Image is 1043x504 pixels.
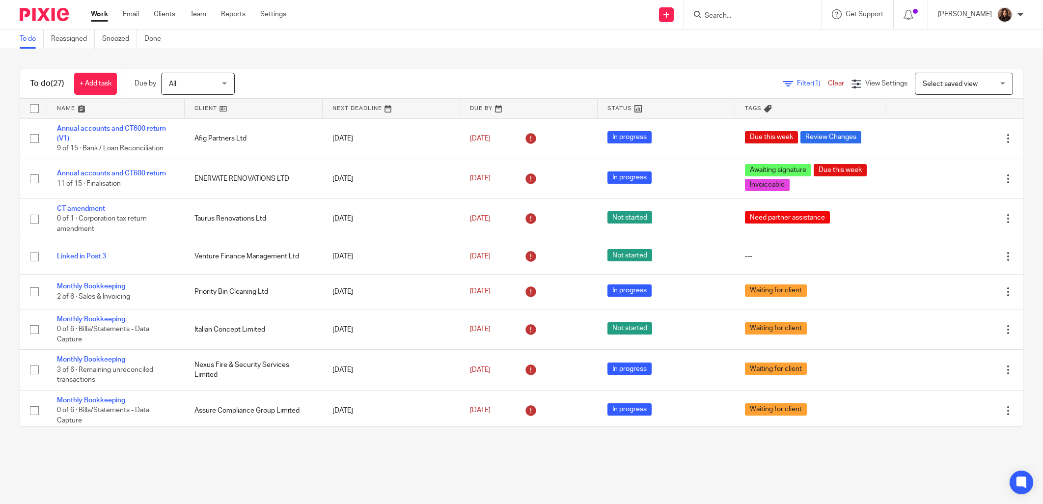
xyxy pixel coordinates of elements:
td: Afig Partners Ltd [185,118,322,159]
span: Invoiceable [745,179,790,191]
td: Venture Finance Management Ltd [185,239,322,274]
a: To do [20,29,44,49]
a: Snoozed [102,29,137,49]
a: Monthly Bookkeeping [57,316,125,323]
span: [DATE] [470,175,491,182]
span: Due this week [814,164,867,176]
td: ENERVATE RENOVATIONS LTD [185,159,322,198]
a: Linked in Post 3 [57,253,106,260]
span: (27) [51,80,64,87]
div: --- [745,252,875,261]
a: Done [144,29,168,49]
span: Filter [797,80,828,87]
td: [DATE] [323,309,460,350]
td: [DATE] [323,274,460,309]
p: Due by [135,79,156,88]
td: Italian Concept Limited [185,309,322,350]
p: [PERSON_NAME] [938,9,992,19]
span: [DATE] [470,215,491,222]
span: In progress [607,363,652,375]
td: Taurus Renovations Ltd [185,198,322,239]
span: In progress [607,171,652,184]
a: + Add task [74,73,117,95]
a: Monthly Bookkeeping [57,283,125,290]
span: [DATE] [470,366,491,373]
img: Headshot.jpg [997,7,1013,23]
td: [DATE] [323,239,460,274]
span: In progress [607,403,652,416]
span: [DATE] [470,135,491,142]
td: [DATE] [323,118,460,159]
span: Due this week [745,131,798,143]
span: In progress [607,131,652,143]
span: Not started [607,211,652,224]
td: [DATE] [323,198,460,239]
a: Monthly Bookkeeping [57,356,125,363]
span: View Settings [865,80,907,87]
span: Waiting for client [745,284,807,297]
span: [DATE] [470,326,491,333]
a: Clients [154,9,175,19]
a: Monthly Bookkeeping [57,397,125,404]
span: 2 of 6 · Sales & Invoicing [57,293,130,300]
img: Pixie [20,8,69,21]
span: Review Changes [800,131,861,143]
a: Settings [260,9,286,19]
span: Tags [745,106,762,111]
a: Team [190,9,206,19]
span: Waiting for client [745,363,807,375]
span: Waiting for client [745,403,807,416]
td: Nexus Fire & Security Services Limited [185,350,322,390]
a: Annual accounts and CT600 return (V1) [57,125,166,142]
span: All [169,81,176,87]
td: Assure Compliance Group Limited [185,390,322,430]
span: 11 of 15 · Finalisation [57,180,121,187]
span: 0 of 6 · Bills/Statements - Data Capture [57,326,149,343]
span: 0 of 1 · Corporation tax return amendment [57,215,147,232]
a: Reports [221,9,246,19]
input: Search [704,12,792,21]
span: Get Support [846,11,883,18]
a: Clear [828,80,844,87]
span: Waiting for client [745,322,807,335]
a: Email [123,9,139,19]
span: [DATE] [470,288,491,295]
a: CT amendment [57,205,105,212]
span: Not started [607,322,652,335]
span: 0 of 6 · Bills/Statements - Data Capture [57,407,149,424]
span: Need partner assistance [745,211,830,224]
span: 9 of 15 · Bank / Loan Reconciliation [57,145,164,152]
span: Awaiting signature [745,164,811,176]
span: In progress [607,284,652,297]
span: (1) [813,80,821,87]
td: [DATE] [323,159,460,198]
h1: To do [30,79,64,89]
span: 3 of 6 · Remaining unreconciled transactions [57,366,153,384]
span: [DATE] [470,407,491,414]
span: Select saved view [923,81,978,87]
a: Annual accounts and CT600 return [57,170,166,177]
span: [DATE] [470,253,491,260]
td: [DATE] [323,390,460,430]
span: Not started [607,249,652,261]
td: Priority Bin Cleaning Ltd [185,274,322,309]
a: Work [91,9,108,19]
td: [DATE] [323,350,460,390]
a: Reassigned [51,29,95,49]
